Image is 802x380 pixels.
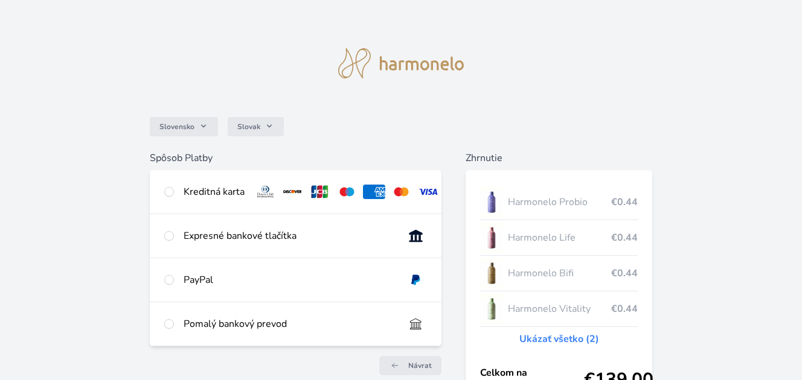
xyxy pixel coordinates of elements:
[254,185,277,199] img: diners.svg
[611,195,638,209] span: €0.44
[309,185,331,199] img: jcb.svg
[150,151,441,165] h6: Spôsob Platby
[237,122,260,131] span: Slovak
[480,258,503,288] img: CLEAN_BIFI_se_stinem_x-lo.jpg
[508,302,611,316] span: Harmonelo Vitality
[159,122,194,131] span: Slovensko
[405,273,427,287] img: paypal.svg
[379,356,441,375] a: Návrat
[480,294,503,324] img: CLEAN_VITALITY_se_stinem_x-lo.jpg
[417,185,440,199] img: visa.svg
[405,317,427,331] img: bankTransfer_IBAN.svg
[508,230,611,245] span: Harmonelo Life
[480,223,503,253] img: CLEAN_LIFE_se_stinem_x-lo.jpg
[611,302,638,316] span: €0.44
[184,317,395,331] div: Pomalý bankový prevod
[611,266,638,280] span: €0.44
[336,185,358,199] img: maestro.svg
[184,229,395,243] div: Expresné bankové tlačítka
[519,332,599,346] a: Ukázať všetko (2)
[508,195,611,209] span: Harmonelo Probio
[405,229,427,243] img: onlineBanking_SK.svg
[338,48,464,78] img: logo.svg
[228,117,284,136] button: Slovak
[466,151,652,165] h6: Zhrnutie
[408,361,432,370] span: Návrat
[508,266,611,280] span: Harmonelo Bifi
[363,185,385,199] img: amex.svg
[390,185,412,199] img: mc.svg
[150,117,218,136] button: Slovensko
[611,230,638,245] span: €0.44
[184,273,395,287] div: PayPal
[281,185,304,199] img: discover.svg
[480,187,503,217] img: CLEAN_PROBIO_se_stinem_x-lo.jpg
[184,185,245,199] div: Kreditná karta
